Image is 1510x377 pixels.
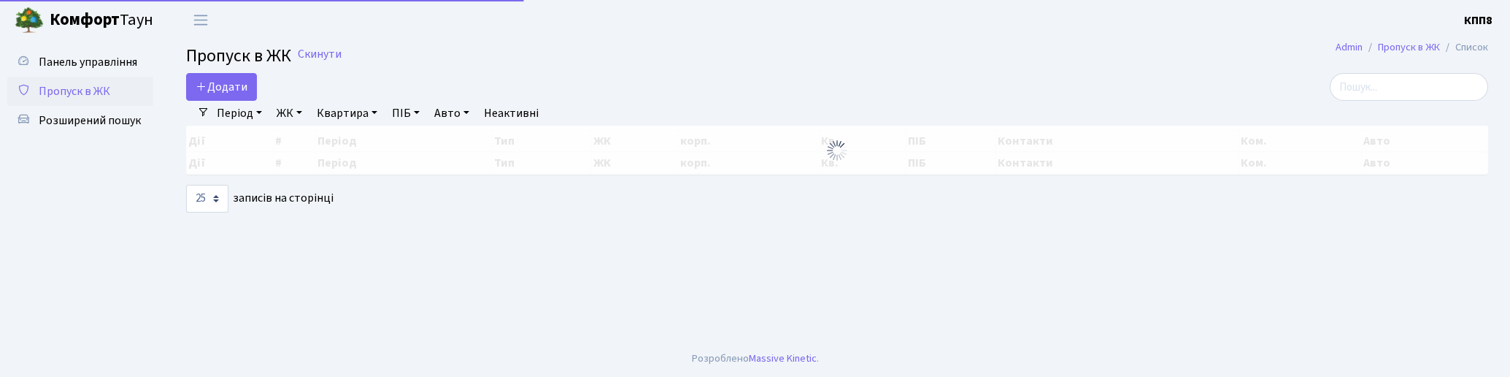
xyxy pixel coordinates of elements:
[186,185,228,213] select: записів на сторінці
[15,6,44,35] img: logo.png
[1464,12,1492,29] a: КПП8
[1330,73,1488,101] input: Пошук...
[478,101,544,126] a: Неактивні
[39,83,110,99] span: Пропуск в ЖК
[386,101,425,126] a: ПІБ
[50,8,120,31] b: Комфорт
[311,101,383,126] a: Квартира
[7,77,153,106] a: Пропуск в ЖК
[825,139,849,162] img: Обробка...
[692,351,819,367] div: Розроблено .
[211,101,268,126] a: Період
[196,79,247,95] span: Додати
[7,47,153,77] a: Панель управління
[298,47,342,61] a: Скинути
[186,73,257,101] a: Додати
[428,101,475,126] a: Авто
[1336,39,1363,55] a: Admin
[39,54,137,70] span: Панель управління
[186,185,334,213] label: записів на сторінці
[271,101,308,126] a: ЖК
[186,43,291,69] span: Пропуск в ЖК
[1378,39,1440,55] a: Пропуск в ЖК
[1464,12,1492,28] b: КПП8
[7,106,153,135] a: Розширений пошук
[182,8,219,32] button: Переключити навігацію
[749,351,817,366] a: Massive Kinetic
[50,8,153,33] span: Таун
[1314,32,1510,63] nav: breadcrumb
[39,113,141,129] span: Розширений пошук
[1440,39,1488,56] li: Список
